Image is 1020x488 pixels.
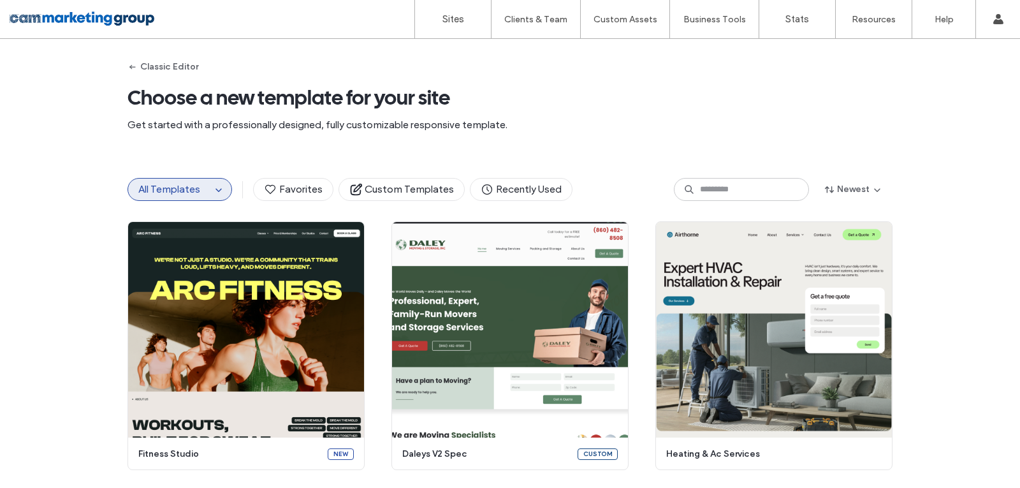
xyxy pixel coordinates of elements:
[666,448,874,461] span: heating & ac services
[683,14,746,25] label: Business Tools
[128,179,211,200] button: All Templates
[442,13,464,25] label: Sites
[328,448,354,460] div: New
[127,118,892,132] span: Get started with a professionally designed, fully customizable responsive template.
[935,14,954,25] label: Help
[29,9,55,20] span: Help
[852,14,896,25] label: Resources
[127,85,892,110] span: Choose a new template for your site
[138,183,200,195] span: All Templates
[253,178,333,201] button: Favorites
[339,178,465,201] button: Custom Templates
[127,57,198,77] button: Classic Editor
[138,448,320,461] span: fitness studio
[470,178,572,201] button: Recently Used
[481,182,562,196] span: Recently Used
[504,14,567,25] label: Clients & Team
[264,182,323,196] span: Favorites
[349,182,454,196] span: Custom Templates
[814,179,892,200] button: Newest
[402,448,570,461] span: daleys v2 spec
[578,448,618,460] div: Custom
[785,13,809,25] label: Stats
[594,14,657,25] label: Custom Assets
